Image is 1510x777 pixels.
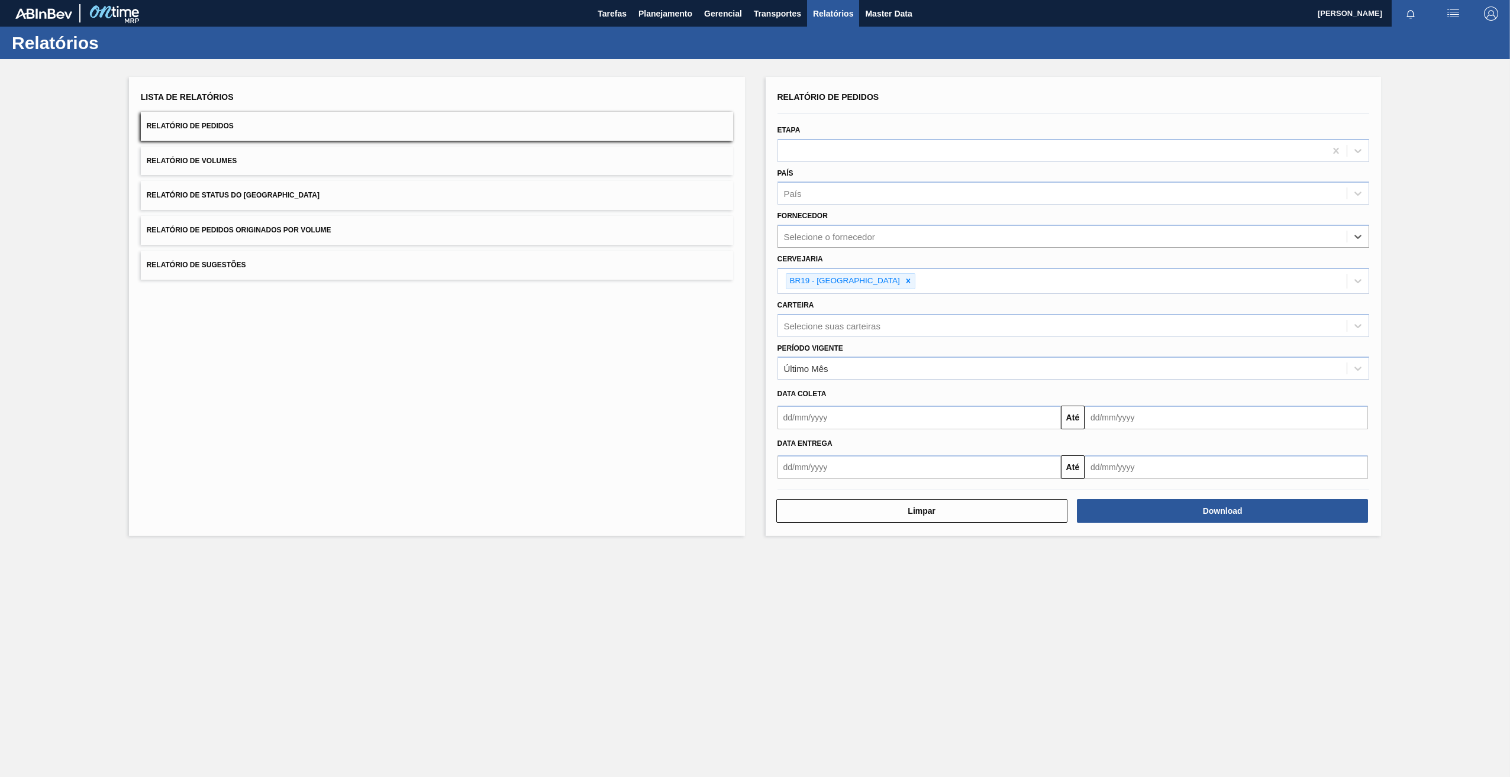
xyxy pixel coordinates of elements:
[15,8,72,19] img: TNhmsLtSVTkK8tSr43FrP2fwEKptu5GPRR3wAAAABJRU5ErkJggg==
[777,390,827,398] span: Data coleta
[147,226,331,234] span: Relatório de Pedidos Originados por Volume
[1085,406,1368,429] input: dd/mm/yyyy
[777,169,793,177] label: País
[813,7,853,21] span: Relatórios
[141,216,733,245] button: Relatório de Pedidos Originados por Volume
[598,7,627,21] span: Tarefas
[777,255,823,263] label: Cervejaria
[777,301,814,309] label: Carteira
[638,7,692,21] span: Planejamento
[865,7,912,21] span: Master Data
[141,112,733,141] button: Relatório de Pedidos
[1085,455,1368,479] input: dd/mm/yyyy
[1392,5,1430,22] button: Notificações
[1446,7,1460,21] img: userActions
[784,320,880,331] div: Selecione suas carteiras
[784,189,802,199] div: País
[1077,499,1368,523] button: Download
[784,232,875,242] div: Selecione o fornecedor
[777,455,1061,479] input: dd/mm/yyyy
[147,157,237,165] span: Relatório de Volumes
[141,92,234,102] span: Lista de Relatórios
[12,36,222,50] h1: Relatórios
[784,364,828,374] div: Último Mês
[1061,406,1085,429] button: Até
[777,92,879,102] span: Relatório de Pedidos
[786,274,902,289] div: BR19 - [GEOGRAPHIC_DATA]
[704,7,742,21] span: Gerencial
[777,406,1061,429] input: dd/mm/yyyy
[1061,455,1085,479] button: Até
[777,439,833,448] span: Data entrega
[147,261,246,269] span: Relatório de Sugestões
[141,181,733,210] button: Relatório de Status do [GEOGRAPHIC_DATA]
[777,126,801,134] label: Etapa
[776,499,1067,523] button: Limpar
[754,7,801,21] span: Transportes
[147,122,234,130] span: Relatório de Pedidos
[1484,7,1498,21] img: Logout
[147,191,320,199] span: Relatório de Status do [GEOGRAPHIC_DATA]
[777,344,843,352] label: Período Vigente
[141,251,733,280] button: Relatório de Sugestões
[141,147,733,176] button: Relatório de Volumes
[777,212,828,220] label: Fornecedor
